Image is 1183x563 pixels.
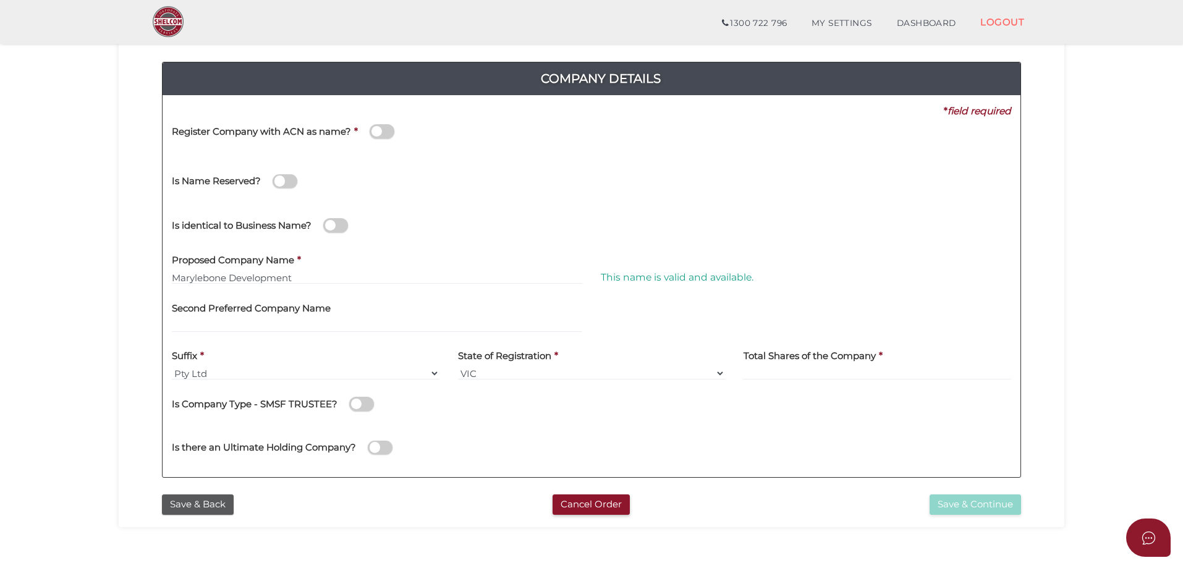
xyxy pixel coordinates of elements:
[172,69,1030,88] h4: Company Details
[948,105,1011,117] i: field required
[710,11,799,36] a: 1300 722 796
[458,351,551,362] h4: State of Registration
[162,494,234,515] button: Save & Back
[930,494,1021,515] button: Save & Continue
[172,255,294,266] h4: Proposed Company Name
[799,11,884,36] a: MY SETTINGS
[744,351,876,362] h4: Total Shares of the Company
[172,303,331,314] h4: Second Preferred Company Name
[172,127,351,137] h4: Register Company with ACN as name?
[172,399,337,410] h4: Is Company Type - SMSF TRUSTEE?
[968,9,1037,35] a: LOGOUT
[601,271,753,283] span: This name is valid and available.
[172,351,197,362] h4: Suffix
[553,494,630,515] button: Cancel Order
[1126,519,1171,557] button: Open asap
[172,176,261,187] h4: Is Name Reserved?
[172,221,312,231] h4: Is identical to Business Name?
[884,11,969,36] a: DASHBOARD
[172,442,356,453] h4: Is there an Ultimate Holding Company?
